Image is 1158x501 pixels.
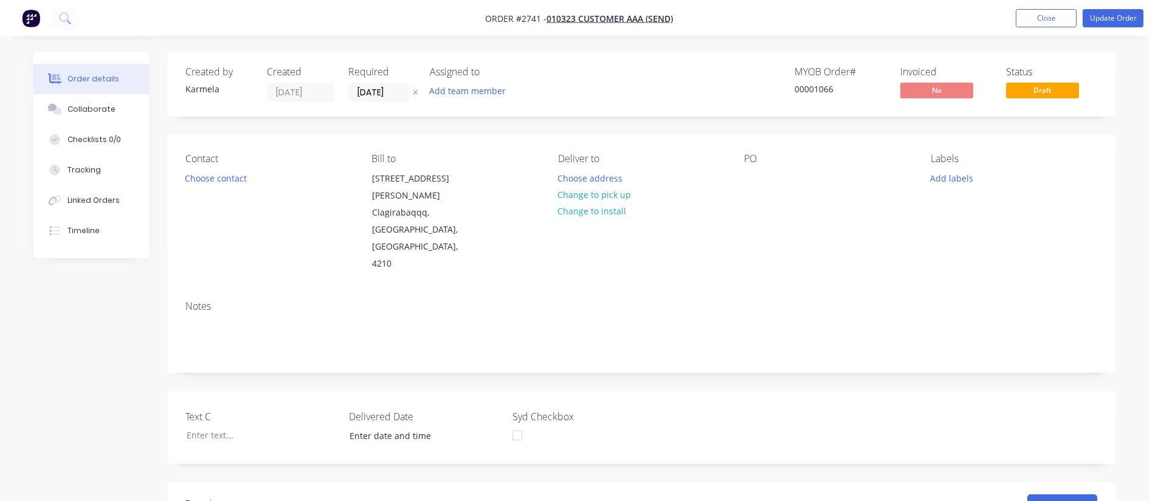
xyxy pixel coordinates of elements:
[551,203,633,219] button: Change to install
[185,409,337,424] label: Text C
[67,225,100,236] div: Timeline
[348,66,415,78] div: Required
[512,409,664,424] label: Syd Checkbox
[67,104,115,115] div: Collaborate
[67,134,121,145] div: Checklists 0/0
[33,124,149,155] button: Checklists 0/0
[33,185,149,216] button: Linked Orders
[67,165,101,176] div: Tracking
[22,9,40,27] img: Factory
[485,13,546,24] span: Order #2741 -
[558,153,725,165] div: Deliver to
[1016,9,1077,27] button: Close
[33,64,149,94] button: Order details
[794,66,886,78] div: MYOB Order #
[423,83,512,99] button: Add team member
[430,66,551,78] div: Assigned to
[33,155,149,185] button: Tracking
[430,83,512,99] button: Add team member
[179,169,253,186] button: Choose contact
[744,153,911,165] div: PO
[185,83,252,95] div: Karmela
[185,153,352,165] div: Contact
[900,66,991,78] div: Invoiced
[362,169,483,273] div: [STREET_ADDRESS][PERSON_NAME]Clagirabaqqq, [GEOGRAPHIC_DATA], [GEOGRAPHIC_DATA], 4210
[185,66,252,78] div: Created by
[372,170,473,204] div: [STREET_ADDRESS][PERSON_NAME]
[67,73,119,84] div: Order details
[371,153,538,165] div: Bill to
[923,169,979,186] button: Add labels
[349,409,501,424] label: Delivered Date
[185,301,1097,312] div: Notes
[341,427,492,445] input: Enter date and time
[372,204,473,272] div: Clagirabaqqq, [GEOGRAPHIC_DATA], [GEOGRAPHIC_DATA], 4210
[1006,66,1097,78] div: Status
[551,186,638,203] button: Change to pick up
[900,83,973,98] span: No
[1006,83,1079,98] span: Draft
[546,13,673,24] a: 010323 Customer AAA (Send)
[551,169,629,186] button: Choose address
[33,216,149,246] button: Timeline
[267,66,334,78] div: Created
[67,195,120,206] div: Linked Orders
[794,83,886,95] div: 00001066
[1083,9,1143,27] button: Update Order
[33,94,149,124] button: Collaborate
[931,153,1097,165] div: Labels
